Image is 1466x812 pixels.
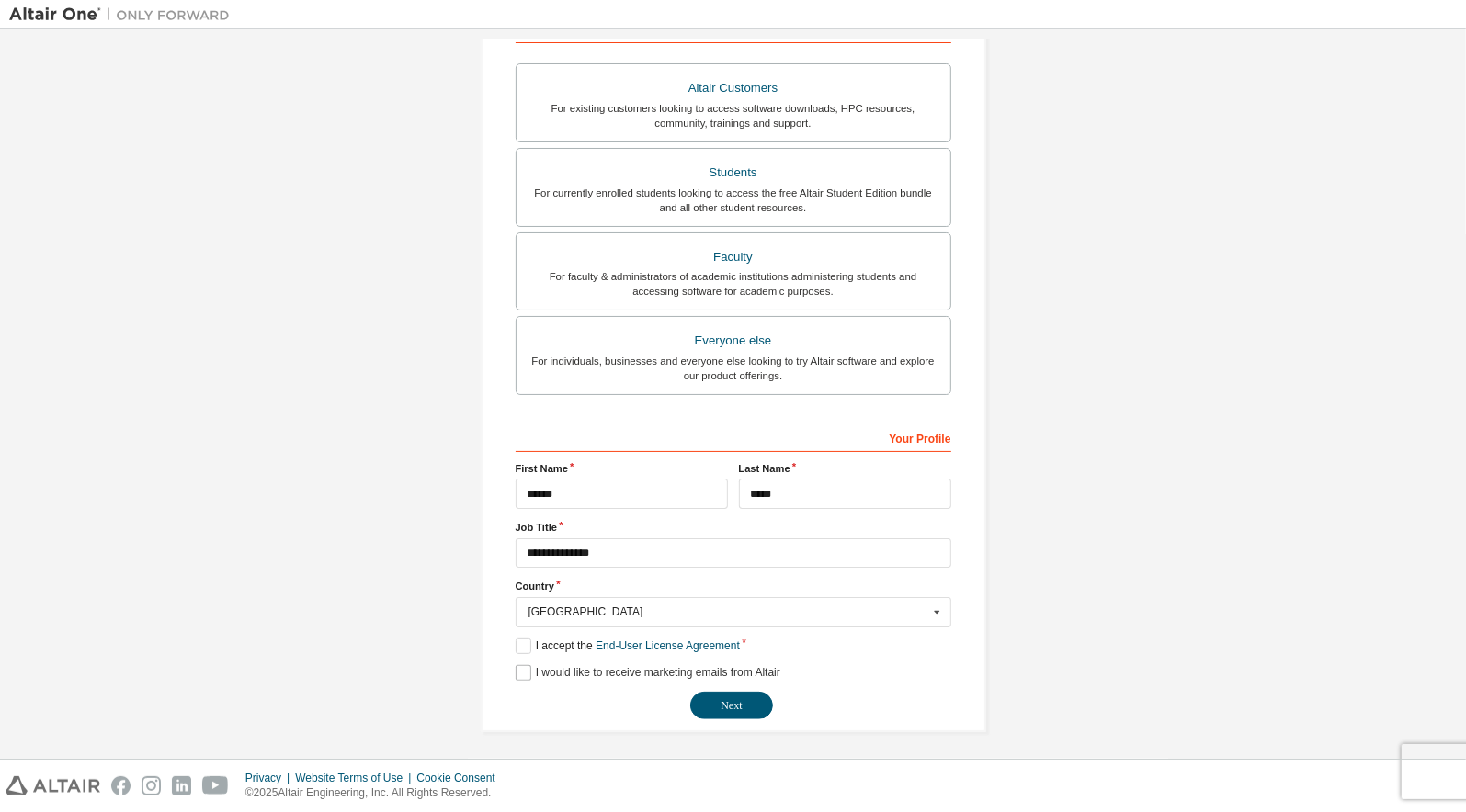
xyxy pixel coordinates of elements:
label: Job Title [516,520,951,535]
div: Faculty [528,244,939,270]
button: Next [690,692,773,719]
div: Everyone else [528,328,939,354]
div: Your Profile [516,423,951,452]
div: Students [528,160,939,186]
img: Altair One [9,6,239,24]
label: I accept the [516,638,740,654]
div: Cookie Consent [416,771,506,785]
div: For existing customers looking to access software downloads, HPC resources, community, trainings ... [528,101,939,130]
div: For faculty & administrators of academic institutions administering students and accessing softwa... [528,269,939,299]
p: © 2025 Altair Engineering, Inc. All Rights Reserved. [245,785,506,801]
div: For currently enrolled students looking to access the free Altair Student Edition bundle and all ... [528,186,939,215]
img: facebook.svg [111,776,131,795]
div: Privacy [245,771,295,785]
img: youtube.svg [202,776,229,795]
label: Last Name [739,461,951,476]
div: For individuals, businesses and everyone else looking to try Altair software and explore our prod... [528,354,939,383]
img: instagram.svg [142,776,161,795]
div: [GEOGRAPHIC_DATA] [528,606,928,617]
img: linkedin.svg [172,776,191,795]
label: Country [516,579,951,593]
div: Altair Customers [528,75,939,101]
a: End-User License Agreement [596,639,740,652]
img: altair_logo.svg [6,776,100,795]
label: First Name [516,461,728,476]
div: Website Terms of Use [295,771,416,785]
label: I would like to receive marketing emails from Altair [516,665,780,681]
